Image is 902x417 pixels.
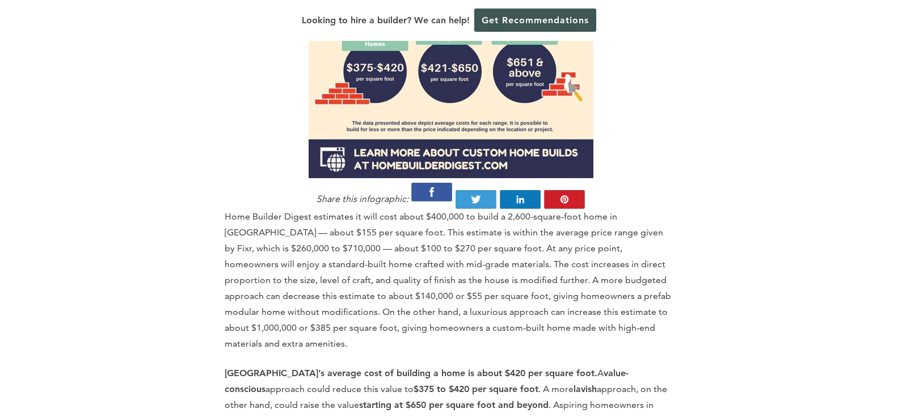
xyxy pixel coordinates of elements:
[500,190,541,209] img: LinkedIn-Share-Icon.png
[414,384,538,394] strong: $375 to $420 per square foot
[544,190,585,209] img: Pnterest-Share-Icon.png
[317,193,408,204] em: Share this infographic:
[574,384,597,394] strong: lavish
[225,368,629,394] strong: value-conscious
[684,335,888,403] iframe: Drift Widget Chat Controller
[225,368,597,378] strong: [GEOGRAPHIC_DATA]’s average cost of building a home is about $420 per square foot.
[225,209,677,352] p: Home Builder Digest estimates it will cost about $400,000 to build a 2,600-square-foot home in [G...
[359,399,549,410] strong: starting at $650 per square foot and beyond
[474,9,596,32] a: Get Recommendations
[411,183,453,201] img: Facebook-Share-Icon.png
[456,190,497,209] img: Twitter-Share-Icon.png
